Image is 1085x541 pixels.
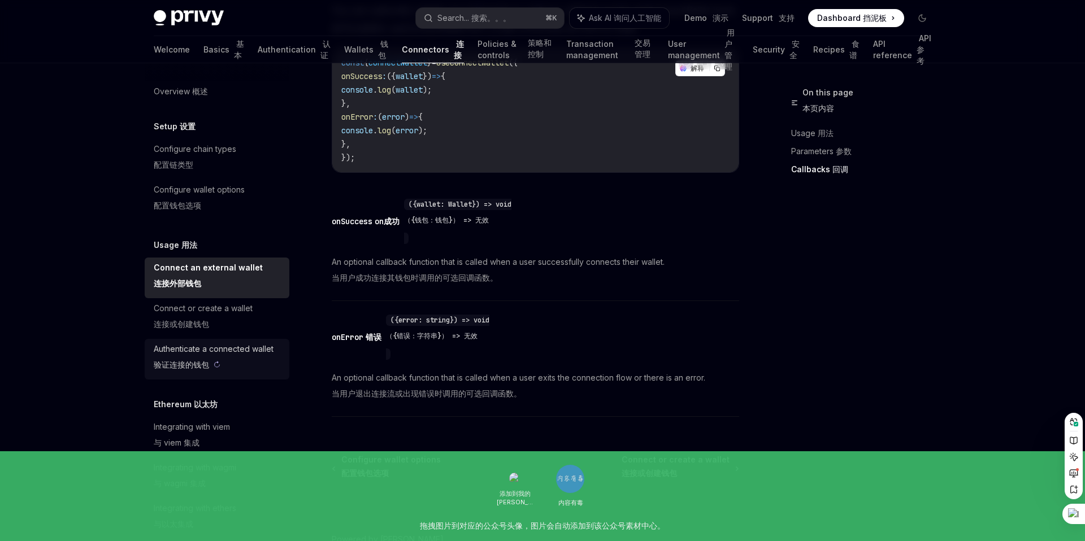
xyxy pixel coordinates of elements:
button: Toggle dark mode [913,9,931,27]
span: console [341,85,373,95]
sider-trans-text: 认证 [320,39,331,60]
sider-trans-text: 演示 [713,13,728,23]
a: Configure chain types配置链类型 [145,139,289,180]
a: Overview概述 [145,81,289,102]
a: Support支持 [742,12,795,24]
span: onSuccess [341,71,382,81]
span: : [373,112,377,122]
div: Configure wallet options [154,183,245,217]
span: ( [391,125,396,136]
sider-trans-text: 验证连接的钱包 [154,360,209,369]
span: ); [423,85,432,95]
a: Usage用法 [791,124,940,142]
a: Dashboard挡泥板 [808,9,904,27]
sider-trans-text: 与 viem 集成 [154,438,199,447]
div: Configure chain types [154,142,236,176]
sider-trans-text: 本页内容 [802,103,834,113]
span: }, [341,139,350,149]
img: dark logo [154,10,224,26]
a: Authenticate a connected wallet验证连接的钱包 [145,339,289,379]
div: Search... [437,11,511,25]
span: Ask AI [589,12,661,24]
a: Transaction management交易管理 [566,36,654,63]
div: Connect an external wallet [154,261,263,295]
sider-trans-text: 食谱 [849,39,860,60]
sider-trans-text: 当用户退出连接流或出现错误时调用的可选回调函数。 [332,389,522,398]
span: error [396,125,418,136]
span: ({ [387,71,396,81]
div: onError [332,331,381,343]
span: wallet [396,85,423,95]
span: An optional callback function that is called when a user successfully connects their wallet. [332,255,739,285]
div: Connect or create a wallet [154,302,253,335]
div: Overview [154,85,208,98]
button: Search...搜索。。。⌘K [416,8,564,28]
sider-trans-text: API 参考 [917,33,931,66]
h5: Setup [154,120,196,133]
a: Welcome [154,36,190,63]
span: . [373,85,377,95]
h5: Ethereum [154,398,218,411]
sider-trans-text: 策略和控制 [528,38,552,59]
span: log [377,125,391,136]
a: Callbacks回调 [791,160,940,178]
sider-trans-text: 概述 [192,86,208,96]
span: ( [391,85,396,95]
span: . [373,125,377,136]
span: => [432,71,441,81]
span: onError [341,112,373,122]
sider-trans-text: 安全 [789,39,800,60]
sider-trans-text: 基本 [234,39,244,60]
a: Demo演示 [684,12,728,24]
sider-trans-text: 交易管理 [635,38,650,59]
a: Connect an external wallet连接外部钱包 [145,258,289,298]
a: API referenceAPI 参考 [873,36,931,63]
sider-trans-text: 询问人工智能 [614,13,661,23]
span: wallet [396,71,423,81]
sider-trans-text: 连接 [454,39,464,60]
span: ({wallet: Wallet}) => void [404,200,511,227]
h5: Usage [154,238,197,252]
a: Connect or create a wallet连接或创建钱包 [145,298,289,339]
a: Connectors连接 [402,36,464,63]
button: Ask AI询问人工智能 [570,8,669,28]
span: error [382,112,405,122]
span: console [341,125,373,136]
a: Integrating with viem与 viem 集成 [145,417,289,457]
sider-trans-text: 钱包 [378,39,388,60]
sider-trans-text: （{钱包：钱包}） => 无效 [404,216,489,225]
a: User management用户管理 [668,36,739,63]
sider-trans-text: 设置 [180,121,196,131]
div: onSuccess [332,216,400,227]
a: Recipes食谱 [813,36,860,63]
sider-trans-text: 支持 [779,13,795,23]
span: ( [377,112,382,122]
div: Integrating with viem [154,420,230,454]
sider-trans-text: 错误 [366,332,381,342]
sider-trans-text: 以太坊 [194,399,218,409]
a: Parameters参数 [791,142,940,160]
div: Authenticate a connected wallet [154,342,274,376]
sider-trans-text: （{错误：字符串}） => 无效 [386,331,478,341]
span: { [441,71,445,81]
sider-trans-text: 连接或创建钱包 [154,319,209,329]
span: ) [405,112,409,122]
span: }) [423,71,432,81]
span: Dashboard [817,12,887,24]
sider-trans-text: 回调 [832,164,848,174]
span: => [409,112,418,122]
a: Security安全 [753,36,800,63]
sider-trans-text: 挡泥板 [863,13,887,23]
span: ({error: string}) => void [386,316,489,343]
span: { [418,112,423,122]
sider-trans-text: 参数 [836,146,852,156]
a: Configure wallet options配置钱包选项 [145,180,289,220]
sider-trans-text: 当用户成功连接其钱包时调用的可选回调函数。 [332,273,498,282]
sider-trans-text: 配置链类型 [154,160,193,169]
span: An optional callback function that is called when a user exits the connection flow or there is an... [332,371,739,400]
span: ⌘ K [545,14,557,23]
sider-trans-text: 连接外部钱包 [154,278,201,288]
sider-trans-text: 用法 [818,128,834,138]
span: }); [341,152,355,163]
span: }, [341,98,350,108]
